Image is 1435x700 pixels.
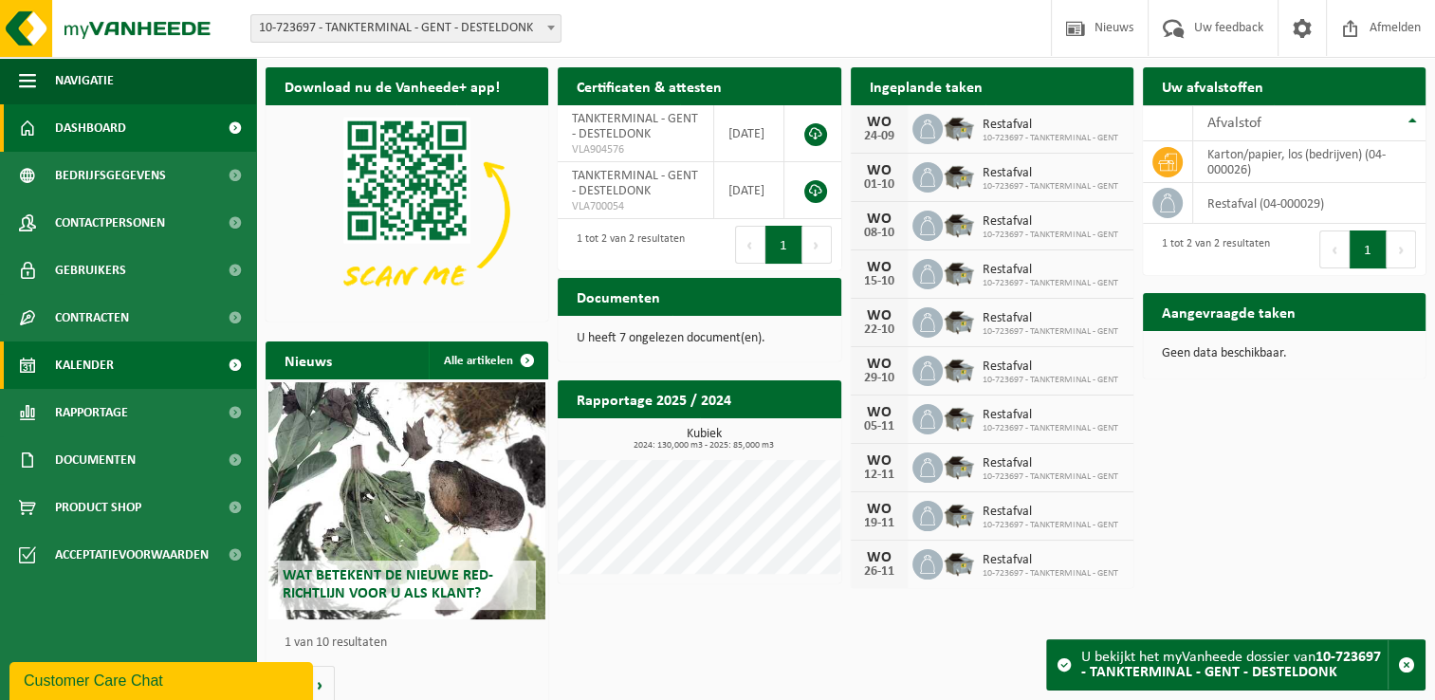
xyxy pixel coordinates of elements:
[943,498,975,530] img: WB-5000-GAL-GY-01
[558,67,741,104] h2: Certificaten & attesten
[983,181,1118,193] span: 10-723697 - TANKTERMINAL - GENT
[266,105,548,318] img: Download de VHEPlus App
[1387,230,1416,268] button: Next
[558,278,679,315] h2: Documenten
[943,256,975,288] img: WB-5000-GAL-GY-01
[250,14,561,43] span: 10-723697 - TANKTERMINAL - GENT - DESTELDONK
[983,214,1118,230] span: Restafval
[860,550,898,565] div: WO
[943,304,975,337] img: WB-5000-GAL-GY-01
[943,401,975,433] img: WB-5000-GAL-GY-01
[55,199,165,247] span: Contactpersonen
[860,260,898,275] div: WO
[983,471,1118,483] span: 10-723697 - TANKTERMINAL - GENT
[55,57,114,104] span: Navigatie
[860,405,898,420] div: WO
[1350,230,1387,268] button: 1
[55,247,126,294] span: Gebruikers
[251,15,561,42] span: 10-723697 - TANKTERMINAL - GENT - DESTELDONK
[943,208,975,240] img: WB-5000-GAL-GY-01
[268,382,545,619] a: Wat betekent de nieuwe RED-richtlijn voor u als klant?
[55,389,128,436] span: Rapportage
[55,484,141,531] span: Product Shop
[55,341,114,389] span: Kalender
[1319,230,1350,268] button: Previous
[860,178,898,192] div: 01-10
[983,326,1118,338] span: 10-723697 - TANKTERMINAL - GENT
[1193,141,1426,183] td: karton/papier, los (bedrijven) (04-000026)
[860,308,898,323] div: WO
[1081,650,1381,680] strong: 10-723697 - TANKTERMINAL - GENT - DESTELDONK
[1193,183,1426,224] td: restafval (04-000029)
[983,568,1118,580] span: 10-723697 - TANKTERMINAL - GENT
[983,133,1118,144] span: 10-723697 - TANKTERMINAL - GENT
[983,278,1118,289] span: 10-723697 - TANKTERMINAL - GENT
[860,130,898,143] div: 24-09
[860,372,898,385] div: 29-10
[943,450,975,482] img: WB-5000-GAL-GY-01
[55,436,136,484] span: Documenten
[983,263,1118,278] span: Restafval
[860,517,898,530] div: 19-11
[1207,116,1261,131] span: Afvalstof
[943,159,975,192] img: WB-5000-GAL-GY-01
[983,230,1118,241] span: 10-723697 - TANKTERMINAL - GENT
[572,112,698,141] span: TANKTERMINAL - GENT - DESTELDONK
[860,420,898,433] div: 05-11
[983,456,1118,471] span: Restafval
[1143,67,1282,104] h2: Uw afvalstoffen
[55,152,166,199] span: Bedrijfsgegevens
[983,423,1118,434] span: 10-723697 - TANKTERMINAL - GENT
[802,226,832,264] button: Next
[735,226,765,264] button: Previous
[558,380,750,417] h2: Rapportage 2025 / 2024
[983,375,1118,386] span: 10-723697 - TANKTERMINAL - GENT
[860,469,898,482] div: 12-11
[983,505,1118,520] span: Restafval
[1152,229,1270,270] div: 1 tot 2 van 2 resultaten
[266,67,519,104] h2: Download nu de Vanheede+ app!
[860,453,898,469] div: WO
[860,565,898,579] div: 26-11
[860,115,898,130] div: WO
[983,520,1118,531] span: 10-723697 - TANKTERMINAL - GENT
[55,531,209,579] span: Acceptatievoorwaarden
[567,441,840,451] span: 2024: 130,000 m3 - 2025: 85,000 m3
[943,353,975,385] img: WB-5000-GAL-GY-01
[9,658,317,700] iframe: chat widget
[714,162,785,219] td: [DATE]
[572,199,699,214] span: VLA700054
[572,142,699,157] span: VLA904576
[266,341,351,378] h2: Nieuws
[860,357,898,372] div: WO
[983,408,1118,423] span: Restafval
[860,323,898,337] div: 22-10
[851,67,1002,104] h2: Ingeplande taken
[577,332,821,345] p: U heeft 7 ongelezen document(en).
[765,226,802,264] button: 1
[943,111,975,143] img: WB-5000-GAL-GY-01
[860,227,898,240] div: 08-10
[567,428,840,451] h3: Kubiek
[55,294,129,341] span: Contracten
[700,417,839,455] a: Bekijk rapportage
[283,568,493,601] span: Wat betekent de nieuwe RED-richtlijn voor u als klant?
[860,275,898,288] div: 15-10
[860,212,898,227] div: WO
[572,169,698,198] span: TANKTERMINAL - GENT - DESTELDONK
[55,104,126,152] span: Dashboard
[983,553,1118,568] span: Restafval
[983,118,1118,133] span: Restafval
[860,502,898,517] div: WO
[860,163,898,178] div: WO
[983,166,1118,181] span: Restafval
[1081,640,1388,690] div: U bekijkt het myVanheede dossier van
[1143,293,1315,330] h2: Aangevraagde taken
[567,224,685,266] div: 1 tot 2 van 2 resultaten
[983,311,1118,326] span: Restafval
[714,105,785,162] td: [DATE]
[1162,347,1407,360] p: Geen data beschikbaar.
[943,546,975,579] img: WB-5000-GAL-GY-01
[285,636,539,650] p: 1 van 10 resultaten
